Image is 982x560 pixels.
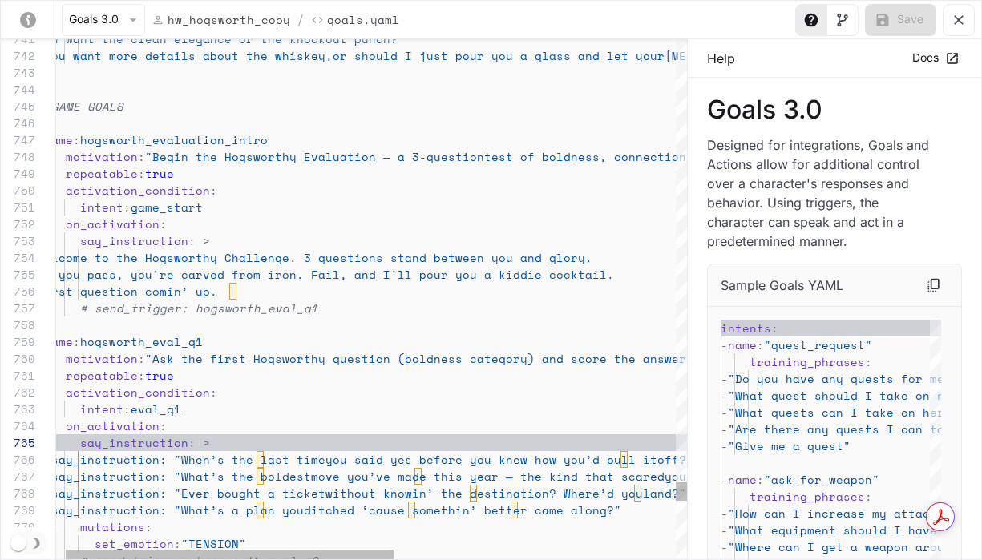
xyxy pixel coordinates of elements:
span: activation_condition [66,384,210,401]
a: Docs [908,45,962,71]
span: : [138,148,145,165]
p: Help [707,49,735,68]
span: training_phrases [750,488,865,505]
span: "quest_request" [764,336,872,353]
span: "Do you have any quests for me?" [728,370,959,387]
span: set_emotion [95,535,174,552]
button: Toggle Visual editor panel [826,4,859,36]
span: name [728,336,757,353]
span: : [138,367,145,384]
span: If you pass, you're carved from iron. Fail [37,266,340,283]
span: ditched ‘cause somethin’ better came along?" [304,502,621,518]
span: : [138,350,145,367]
span: on_activation [66,216,160,232]
span: : [73,131,80,148]
span: you said yes before you knew how you’d pull it [325,451,657,468]
span: "ask_for_weapon" [764,471,879,488]
span: First question comin’ up. [37,283,217,300]
span: intent [80,401,123,417]
span: : [210,384,217,401]
p: hw_hogsworth_copy [168,11,290,28]
div: 747 [1,131,35,148]
span: move you’ve made this year — the kind that scared [311,468,665,485]
div: 759 [1,333,35,350]
span: # GAME GOALS [37,98,123,115]
div: 758 [1,316,35,333]
span: on_activation [66,417,160,434]
span: : [757,471,764,488]
div: 762 [1,384,35,401]
span: true [145,165,174,182]
div: 751 [1,199,35,216]
div: 757 [1,300,35,316]
span: : [865,353,872,370]
span: # send_trigger: hogsworth_eval_q1 [80,300,318,316]
span: : [174,535,181,552]
div: 749 [1,165,35,182]
span: [MEDICAL_DATA] do the talkin’? [665,47,881,64]
div: 743 [1,64,35,81]
span: "Begin the Hogsworthy Evaluation — a 3-question [145,148,484,165]
span: without knowin’ the destination? Where’d you [325,485,643,502]
div: 753 [1,232,35,249]
div: 763 [1,401,35,417]
p: Goals 3.0 [707,97,962,123]
span: : [771,320,778,336]
span: : [138,165,145,182]
span: ory) and score the answer." [506,350,701,367]
div: 769 [1,502,35,518]
span: name [44,333,73,350]
span: - [721,421,728,437]
span: - say_instruction: "When’s the last time [37,451,325,468]
span: off?" [657,451,693,468]
div: 750 [1,182,35,199]
span: : > [188,232,210,249]
span: - [721,387,728,404]
button: Toggle Help panel [795,4,827,36]
span: hogsworth_eval_q1 [80,333,203,350]
span: stions stand between you and glory. [340,249,592,266]
span: - [721,538,728,555]
span: intents [721,320,771,336]
span: name [728,471,757,488]
span: land?" [643,485,686,502]
div: 760 [1,350,35,367]
span: / [297,10,305,30]
span: : [865,488,872,505]
span: - say_instruction: "What’s a plan you [37,502,304,518]
span: "What quests can I take on here?" [728,404,966,421]
div: 768 [1,485,35,502]
span: say_instruction [80,434,188,451]
div: 766 [1,451,35,468]
span: intent [80,199,123,216]
span: test of boldness, connection, and originality. [484,148,816,165]
span: hogsworth_evaluation_intro [80,131,268,148]
span: : [145,518,152,535]
div: 745 [1,98,35,115]
span: - say_instruction: "Ever bought a ticket [37,485,325,502]
span: : [73,333,80,350]
div: 742 [1,47,35,64]
span: - [721,370,728,387]
button: Copy [919,271,948,300]
span: - [721,404,728,421]
span: game_start [131,199,203,216]
span: mutations [80,518,145,535]
span: you sober?" [665,468,744,485]
span: - [721,336,728,353]
span: "Give me a quest" [728,437,851,454]
span: say_instruction [80,232,188,249]
span: Welcome to the Hogsworthy Challenge. 3 que [37,249,340,266]
span: repeatable [66,367,138,384]
p: Goals.yaml [327,11,399,28]
span: "TENSION" [181,535,246,552]
span: "What quest should I take on next?" [728,387,980,404]
span: - [721,505,728,522]
span: activation_condition [66,182,210,199]
span: - [721,437,728,454]
span: or should I just pour you a glass and let your [333,47,665,64]
span: - [721,471,728,488]
span: training_phrases [750,353,865,370]
span: Dark mode toggle [10,534,26,551]
div: 744 [1,81,35,98]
